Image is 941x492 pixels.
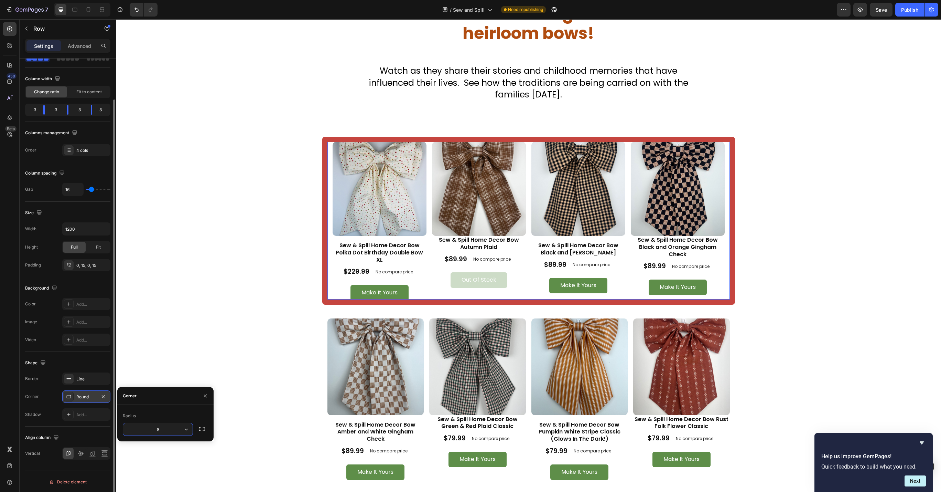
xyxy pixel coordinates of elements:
[217,222,311,245] h1: Sew & Spill Home Decor Bow Polka Dot Birthday Double Bow XL
[458,430,495,434] p: No compare price
[346,257,380,264] div: Out of stock
[527,242,551,252] div: $89.99
[212,299,308,396] a: Sew & Spill Home Decor Bow Amber and White Gingham Check
[25,411,41,418] div: Shadow
[254,430,292,434] p: No compare price
[25,394,39,400] div: Corner
[870,3,893,17] button: Save
[34,42,53,50] p: Settings
[260,251,297,255] p: No compare price
[123,413,136,419] div: Radius
[356,417,393,421] p: No compare price
[25,319,37,325] div: Image
[76,412,109,418] div: Add...
[537,432,595,448] button: Make It Yours
[515,123,609,217] a: Sew & Spill Home Decor Bow Black and Orange Gingham Check
[63,183,83,196] input: Auto
[63,223,110,235] input: Auto
[821,439,926,486] div: Help us improve GemPages!
[560,417,597,421] p: No compare price
[548,437,584,444] div: Make It Yours
[25,128,79,138] div: Columns management
[34,89,59,95] span: Change ratio
[544,264,580,272] div: Make It Yours
[25,226,36,232] div: Width
[76,376,109,382] div: Line
[876,7,887,13] span: Save
[533,260,591,276] button: Make It Yours
[316,217,410,232] h1: Sew & Spill Home Decor Bow Autumn Plaid
[450,6,452,13] span: /
[333,432,391,448] button: Make It Yours
[531,414,554,424] div: $79.99
[25,284,58,293] div: Background
[130,3,158,17] div: Undo/Redo
[328,235,352,245] div: $89.99
[25,147,36,153] div: Order
[225,427,249,437] div: $89.99
[123,393,137,399] div: Corner
[25,301,36,307] div: Color
[905,475,926,486] button: Next question
[116,19,941,492] iframe: Design area
[515,217,609,239] h1: Sew & Spill Home Decor Bow Black and Orange Gingham Check
[327,414,350,424] div: $79.99
[68,42,91,50] p: Advanced
[50,105,62,115] div: 3
[123,423,193,436] input: Auto
[453,6,485,13] span: Sew and Spill
[556,245,594,249] p: No compare price
[821,452,926,461] h2: Help us improve GemPages!
[26,105,38,115] div: 3
[415,299,512,396] a: Sew & Spill Home Decor Bow Pumpkin White Stripe Classic (Glows In The Dark!)
[433,259,491,274] button: Make It Yours
[49,478,87,486] div: Delete element
[76,89,102,95] span: Fit to content
[25,358,47,368] div: Shape
[230,445,289,461] button: Make It Yours
[253,45,572,81] span: Watch as they share their stories and childhood memories that have influenced their lives. See ho...
[33,24,92,33] p: Row
[76,262,109,269] div: 0, 15, 0, 15
[25,262,41,268] div: Padding
[212,401,308,424] h1: Sew & Spill Home Decor Bow Amber and White Gingham Check
[25,186,33,192] div: Gap
[76,337,109,343] div: Add...
[25,244,38,250] div: Height
[918,439,926,447] button: Hide survey
[445,449,482,457] div: Make It Yours
[25,74,62,84] div: Column width
[508,7,543,13] span: Need republishing
[76,147,109,154] div: 4 cols
[25,337,36,343] div: Video
[227,248,254,258] div: $229.99
[71,244,78,250] span: Full
[895,3,924,17] button: Publish
[217,123,311,217] a: Sew & Spill Home Decor Bow Polka Dot Birthday Double Bow XL
[5,126,17,132] div: Beta
[415,123,509,217] a: Sew & Spill Home Decor Bow Black and Tan Gingham
[25,477,110,488] button: Delete element
[357,238,395,242] p: No compare price
[25,433,60,442] div: Align column
[415,401,512,424] h1: Sew & Spill Home Decor Bow Pumpkin White Stripe Classic (Glows In The Dark!)
[313,396,410,412] h1: Sew & Spill Home Decor Bow Green & Red Plaid Classic
[316,123,410,217] a: Sew & Spill Home Decor Bow Autumn Plaid
[76,319,109,325] div: Add...
[821,463,926,470] p: Quick feedback to build what you need.
[415,222,509,238] h1: Sew & Spill Home Decor Bow Black and [PERSON_NAME]
[25,208,43,218] div: Size
[76,394,96,400] div: Round
[335,253,391,269] button: Out of stock
[98,105,109,115] div: 3
[235,266,293,281] button: Make It Yours
[313,299,410,396] a: Sew & Spill Home Decor Bow Green & Red Plaid Classic
[517,299,614,396] a: Sew & Spill Home Decor Bow Rust Folk Flower Classic
[457,243,494,248] p: No compare price
[76,301,109,307] div: Add...
[7,73,17,79] div: 450
[444,263,480,270] div: Make It Yours
[901,6,918,13] div: Publish
[429,427,452,437] div: $79.99
[241,449,278,457] div: Make It Yours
